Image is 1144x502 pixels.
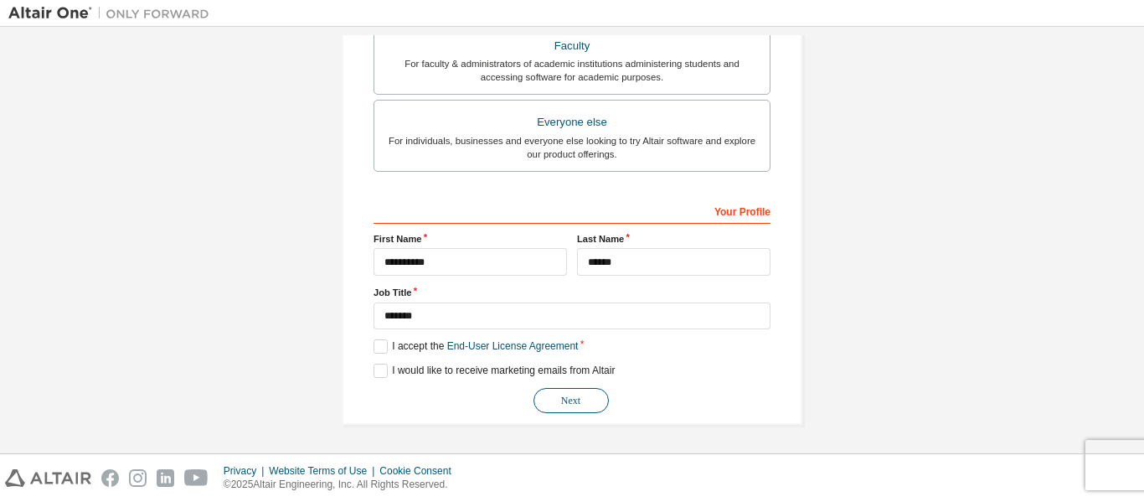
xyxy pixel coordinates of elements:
img: Altair One [8,5,218,22]
label: I accept the [374,339,578,354]
a: End-User License Agreement [447,340,579,352]
p: © 2025 Altair Engineering, Inc. All Rights Reserved. [224,478,461,492]
label: I would like to receive marketing emails from Altair [374,364,615,378]
img: altair_logo.svg [5,469,91,487]
img: instagram.svg [129,469,147,487]
div: Everyone else [384,111,760,134]
div: For faculty & administrators of academic institutions administering students and accessing softwa... [384,57,760,84]
label: Last Name [577,232,770,246]
div: Website Terms of Use [269,464,379,478]
img: facebook.svg [101,469,119,487]
div: Your Profile [374,197,770,224]
div: Cookie Consent [379,464,461,478]
label: First Name [374,232,567,246]
div: For individuals, businesses and everyone else looking to try Altair software and explore our prod... [384,134,760,161]
label: Job Title [374,286,770,299]
div: Privacy [224,464,269,478]
img: linkedin.svg [157,469,174,487]
div: Faculty [384,34,760,58]
img: youtube.svg [184,469,209,487]
button: Next [533,388,609,413]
